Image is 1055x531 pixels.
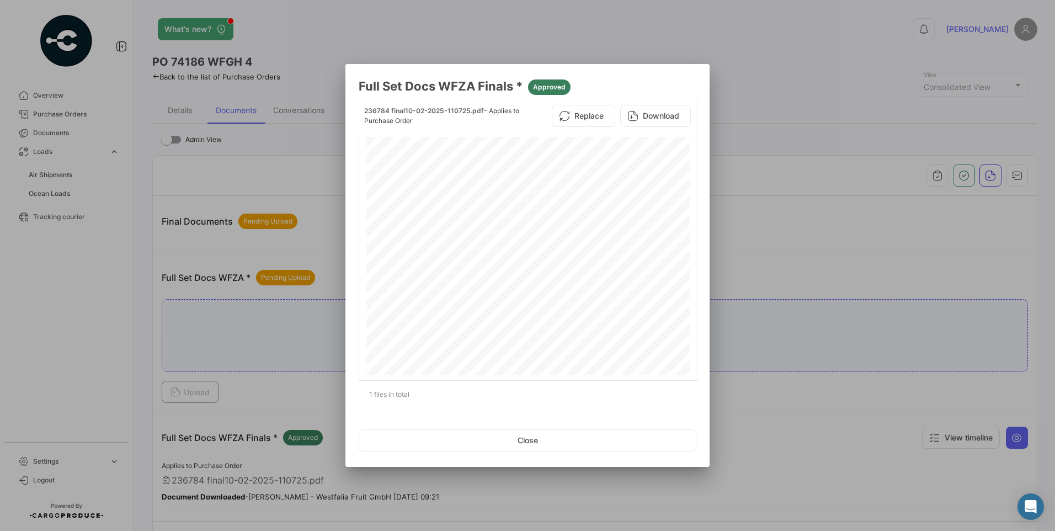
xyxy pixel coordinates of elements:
[533,82,566,92] span: Approved
[620,105,691,127] button: Download
[359,429,696,452] button: Close
[1017,493,1044,520] div: Abrir Intercom Messenger
[359,381,696,408] div: 1 files in total
[364,107,484,115] span: 236784 final10-02-2025-110725.pdf
[552,105,615,127] button: Replace
[359,77,696,95] h3: Full Set Docs WFZA Finals *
